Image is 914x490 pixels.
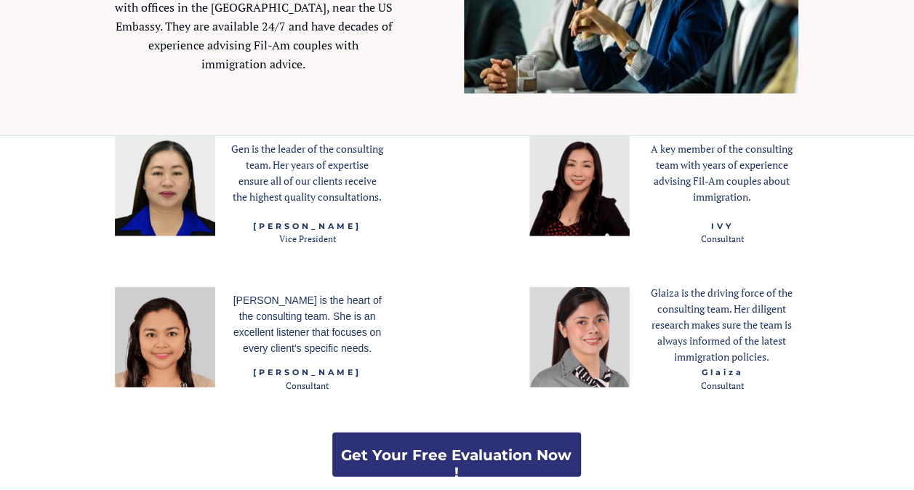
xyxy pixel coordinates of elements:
[231,142,383,204] span: Gen is the leader of the consulting team. Her years of expertise ensure all of our clients receiv...
[651,142,793,204] span: A key member of the consulting team with years of experience advising Fil-Am couples about immigr...
[711,221,734,231] span: IVY
[701,233,744,244] span: Consultant
[341,446,572,481] strong: Get Your Free Evaluation Now !
[279,233,336,244] span: Vice President
[332,433,581,477] a: Get Your Free Evaluation Now !
[651,286,793,364] span: Glaiza is the driving force of the consulting team. Her diligent research makes sure the team is ...
[702,367,744,377] span: Glaiza
[253,221,361,231] span: [PERSON_NAME]
[286,380,329,391] span: Consultant
[701,380,744,391] span: Consultant
[253,367,361,377] span: [PERSON_NAME]
[231,292,384,356] p: [PERSON_NAME] is the heart of the consulting team. She is an excellent listener that focuses on e...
